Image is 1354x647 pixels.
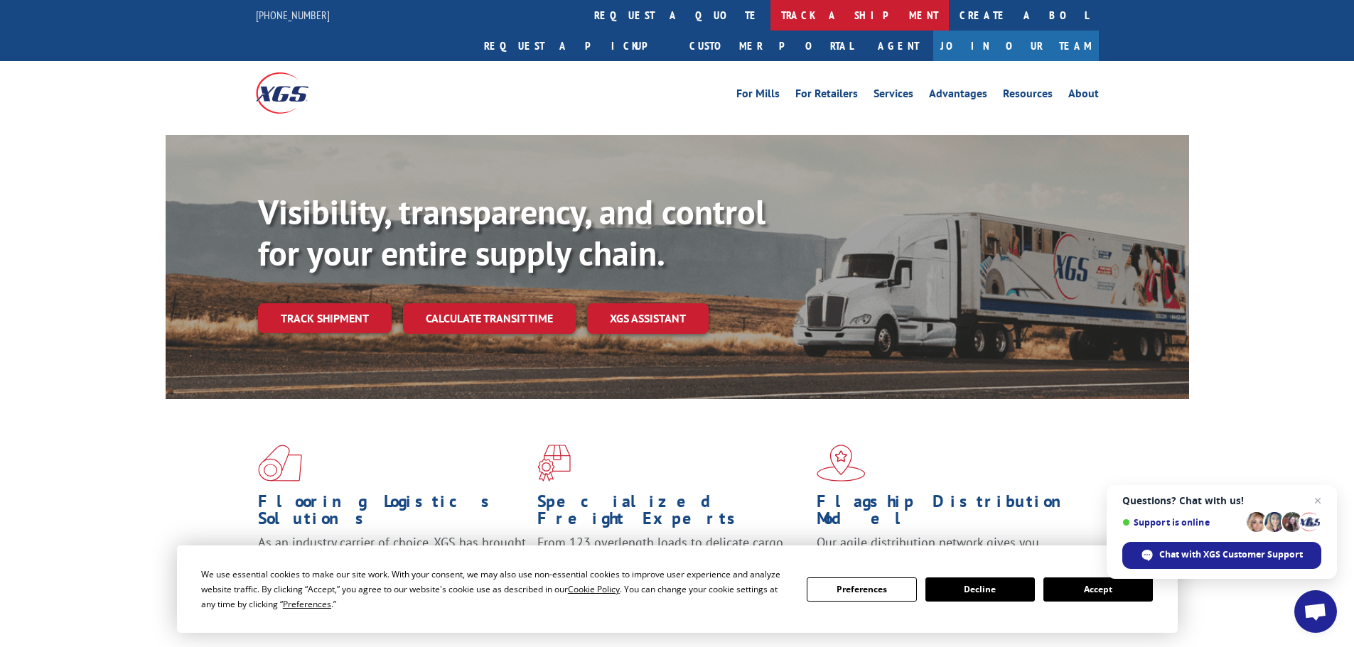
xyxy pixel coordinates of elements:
a: For Retailers [795,88,858,104]
a: Calculate transit time [403,303,576,334]
a: XGS ASSISTANT [587,303,709,334]
span: As an industry carrier of choice, XGS has brought innovation and dedication to flooring logistics... [258,534,526,585]
h1: Specialized Freight Experts [537,493,806,534]
a: Join Our Team [933,31,1099,61]
span: Close chat [1309,492,1326,509]
a: About [1068,88,1099,104]
a: Request a pickup [473,31,679,61]
img: xgs-icon-flagship-distribution-model-red [817,445,866,482]
a: Agent [864,31,933,61]
b: Visibility, transparency, and control for your entire supply chain. [258,190,765,275]
h1: Flooring Logistics Solutions [258,493,527,534]
img: xgs-icon-focused-on-flooring-red [537,445,571,482]
a: Advantages [929,88,987,104]
span: Questions? Chat with us! [1122,495,1321,506]
div: Open chat [1294,590,1337,633]
span: Chat with XGS Customer Support [1159,548,1303,561]
a: For Mills [736,88,780,104]
div: We use essential cookies to make our site work. With your consent, we may also use non-essential ... [201,567,790,611]
span: Preferences [283,598,331,610]
a: Customer Portal [679,31,864,61]
button: Accept [1043,577,1153,602]
a: Track shipment [258,303,392,333]
a: Services [874,88,913,104]
img: xgs-icon-total-supply-chain-intelligence-red [258,445,302,482]
button: Preferences [807,577,916,602]
button: Decline [925,577,1035,602]
span: Our agile distribution network gives you nationwide inventory management on demand. [817,534,1078,567]
p: From 123 overlength loads to delicate cargo, our experienced staff knows the best way to move you... [537,534,806,597]
a: Resources [1003,88,1053,104]
span: Support is online [1122,517,1242,528]
div: Cookie Consent Prompt [177,545,1178,633]
h1: Flagship Distribution Model [817,493,1085,534]
a: [PHONE_NUMBER] [256,8,330,22]
span: Cookie Policy [568,583,620,595]
div: Chat with XGS Customer Support [1122,542,1321,569]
